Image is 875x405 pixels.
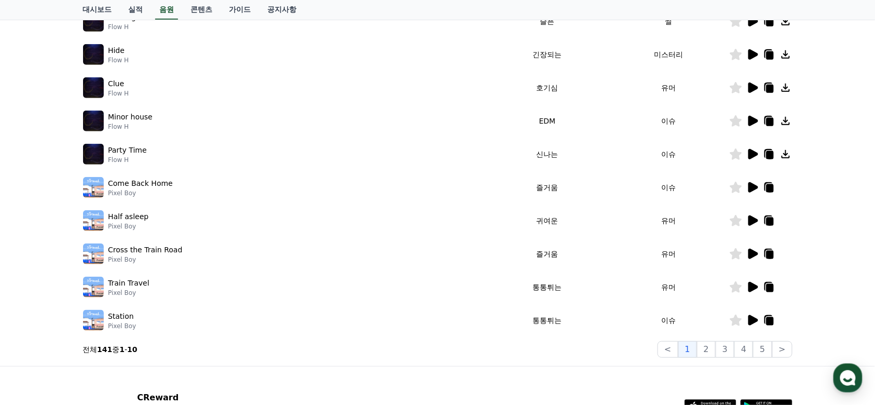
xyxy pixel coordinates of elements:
[608,5,729,38] td: 썰
[83,77,104,98] img: music
[108,45,125,56] p: Hide
[487,71,608,104] td: 호기심
[108,222,148,231] p: Pixel Boy
[487,171,608,204] td: 즐거움
[608,38,729,71] td: 미스터리
[83,177,104,198] img: music
[134,319,199,345] a: 설정
[487,304,608,337] td: 통통튀는
[83,344,138,355] p: 전체 중 -
[753,341,772,358] button: 5
[119,345,125,354] strong: 1
[608,237,729,271] td: 유머
[97,345,112,354] strong: 141
[716,341,734,358] button: 3
[487,38,608,71] td: 긴장되는
[160,334,173,343] span: 설정
[108,289,149,297] p: Pixel Boy
[108,245,182,255] p: Cross the Train Road
[108,23,143,31] p: Flow H
[108,189,173,197] p: Pixel Boy
[83,244,104,264] img: music
[608,104,729,138] td: 이슈
[608,304,729,337] td: 이슈
[487,237,608,271] td: 즐거움
[108,311,134,322] p: Station
[678,341,697,358] button: 1
[108,156,147,164] p: Flow H
[108,211,148,222] p: Half asleep
[127,345,137,354] strong: 10
[108,78,124,89] p: Clue
[658,341,678,358] button: <
[108,255,182,264] p: Pixel Boy
[108,89,129,98] p: Flow H
[108,123,153,131] p: Flow H
[772,341,792,358] button: >
[3,319,69,345] a: 홈
[487,271,608,304] td: 통통튀는
[108,278,149,289] p: Train Travel
[608,171,729,204] td: 이슈
[608,71,729,104] td: 유머
[487,5,608,38] td: 슬픈
[697,341,716,358] button: 2
[83,11,104,32] img: music
[83,310,104,331] img: music
[108,145,147,156] p: Party Time
[83,277,104,298] img: music
[83,144,104,165] img: music
[69,319,134,345] a: 대화
[608,138,729,171] td: 이슈
[108,322,136,330] p: Pixel Boy
[487,104,608,138] td: EDM
[487,138,608,171] td: 신나는
[608,271,729,304] td: 유머
[95,335,107,343] span: 대화
[83,44,104,65] img: music
[108,112,153,123] p: Minor house
[608,204,729,237] td: 유머
[734,341,753,358] button: 4
[487,204,608,237] td: 귀여운
[108,178,173,189] p: Come Back Home
[137,392,264,404] p: CReward
[108,56,129,64] p: Flow H
[83,210,104,231] img: music
[83,111,104,131] img: music
[33,334,39,343] span: 홈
